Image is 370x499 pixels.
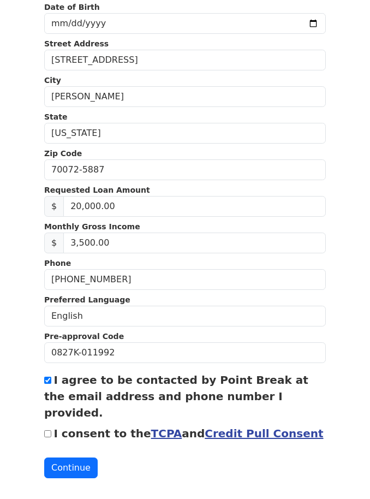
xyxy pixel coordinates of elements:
strong: Phone [44,259,71,268]
strong: Street Address [44,40,109,49]
a: TCPA [151,427,182,441]
p: Monthly Gross Income [44,222,326,233]
strong: Preferred Language [44,296,130,305]
input: Street Address [44,50,326,71]
strong: Requested Loan Amount [44,186,150,195]
a: Credit Pull Consent [205,427,323,441]
strong: Date of Birth [44,3,100,12]
button: Continue [44,458,98,479]
label: I consent to the and [53,427,323,441]
input: City [44,87,326,108]
input: Phone [44,270,326,290]
input: Pre-approval Code [44,343,326,364]
input: Requested Loan Amount [63,197,326,217]
strong: State [44,113,67,122]
span: $ [44,197,64,217]
strong: Zip Code [44,150,82,158]
input: Zip Code [44,160,326,181]
span: $ [44,233,64,254]
input: Monthly Gross Income [63,233,326,254]
strong: Pre-approval Code [44,332,124,341]
label: I agree to be contacted by Point Break at the email address and phone number I provided. [44,374,308,420]
strong: City [44,76,61,85]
